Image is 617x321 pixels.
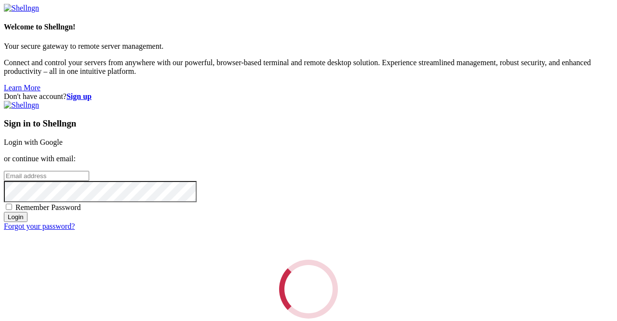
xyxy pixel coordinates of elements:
[4,92,613,101] div: Don't have account?
[6,204,12,210] input: Remember Password
[4,101,39,110] img: Shellngn
[4,42,613,51] p: Your secure gateway to remote server management.
[67,92,92,100] a: Sign up
[4,222,75,230] a: Forgot your password?
[4,58,613,76] p: Connect and control your servers from anywhere with our powerful, browser-based terminal and remo...
[4,4,39,13] img: Shellngn
[15,203,81,211] span: Remember Password
[4,84,40,92] a: Learn More
[279,260,338,319] div: Loading...
[4,23,613,31] h4: Welcome to Shellngn!
[4,171,89,181] input: Email address
[4,154,613,163] p: or continue with email:
[4,118,613,129] h3: Sign in to Shellngn
[4,212,27,222] input: Login
[4,138,63,146] a: Login with Google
